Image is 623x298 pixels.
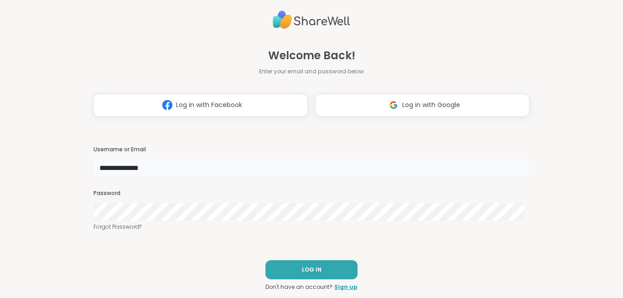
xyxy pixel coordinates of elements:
button: LOG IN [265,260,358,279]
button: Log in with Google [315,94,530,117]
h3: Password [93,190,530,197]
img: ShareWell Logomark [385,97,402,113]
span: Welcome Back! [268,47,355,64]
img: ShareWell Logo [273,7,350,33]
span: LOG IN [302,266,322,274]
button: Log in with Facebook [93,94,308,117]
a: Forgot Password? [93,223,530,231]
span: Log in with Google [402,100,460,110]
img: ShareWell Logomark [159,97,176,113]
span: Enter your email and password below [259,67,364,76]
h3: Username or Email [93,146,530,154]
span: Don't have an account? [265,283,332,291]
a: Sign up [334,283,358,291]
span: Log in with Facebook [176,100,242,110]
